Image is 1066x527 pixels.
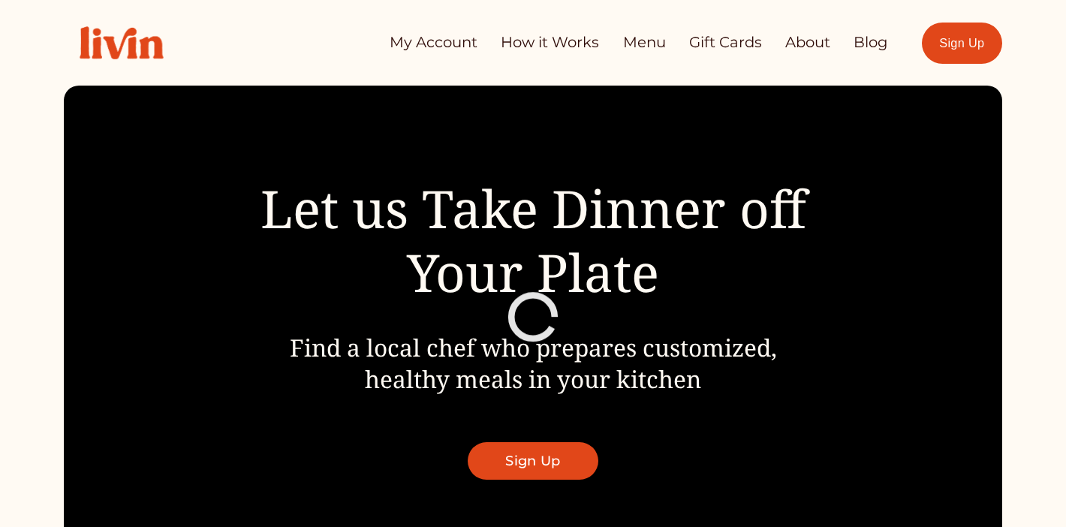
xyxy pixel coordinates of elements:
a: About [785,28,830,57]
a: Sign Up [468,442,599,480]
span: Let us Take Dinner off Your Plate [260,173,820,307]
a: Sign Up [922,23,1002,64]
a: Menu [623,28,666,57]
a: How it Works [501,28,599,57]
a: Gift Cards [689,28,762,57]
a: Blog [854,28,887,57]
a: My Account [390,28,477,57]
span: Find a local chef who prepares customized, healthy meals in your kitchen [290,331,777,396]
img: Livin [64,11,179,75]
